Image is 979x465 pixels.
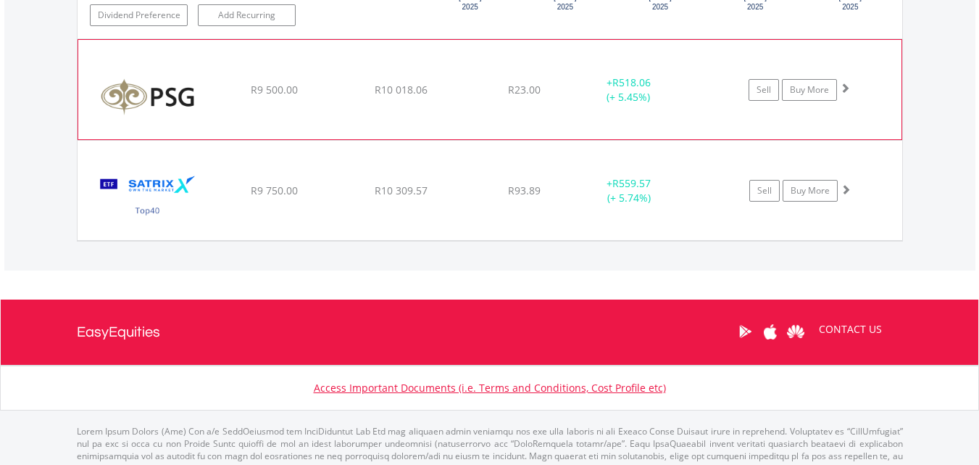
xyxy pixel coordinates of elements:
[612,176,651,190] span: R559.57
[508,83,541,96] span: R23.00
[749,180,780,202] a: Sell
[86,58,210,136] img: EQU.ZA.KST.png
[574,75,683,104] div: + (+ 5.45%)
[251,83,298,96] span: R9 500.00
[783,180,838,202] a: Buy More
[508,184,541,197] span: R93.89
[783,309,809,354] a: Huawei
[77,300,160,365] a: EasyEquities
[375,184,428,197] span: R10 309.57
[575,176,684,205] div: + (+ 5.74%)
[375,83,428,96] span: R10 018.06
[809,309,892,350] a: CONTACT US
[314,381,666,395] a: Access Important Documents (i.e. Terms and Conditions, Cost Profile etc)
[733,309,758,354] a: Google Play
[782,79,837,101] a: Buy More
[90,4,188,26] a: Dividend Preference
[198,4,296,26] a: Add Recurring
[758,309,783,354] a: Apple
[749,79,779,101] a: Sell
[251,184,298,197] span: R9 750.00
[85,159,209,236] img: EQU.ZA.STX40.png
[612,75,651,89] span: R518.06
